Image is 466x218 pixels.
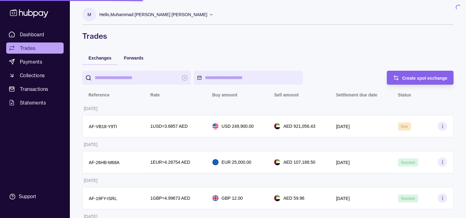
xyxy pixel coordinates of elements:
p: [DATE] [336,196,350,201]
p: AF-VB18-Y9TI [89,124,117,129]
span: Success [401,196,415,201]
span: Due [401,124,408,129]
input: search [95,71,179,85]
a: Collections [6,70,64,81]
p: AED 921,056.43 [283,123,315,130]
a: Transactions [6,83,64,95]
p: USD 249,900.00 [222,123,254,130]
p: Status [398,92,411,97]
p: M [88,11,91,18]
p: Hello, Muhammad [PERSON_NAME] [PERSON_NAME] [99,11,207,18]
a: Trades [6,42,64,54]
span: Statements [20,99,46,106]
p: [DATE] [84,106,97,111]
span: Trades [20,44,35,52]
p: Rate [150,92,160,97]
img: gb [212,195,219,201]
span: Dashboard [20,31,44,38]
a: Dashboard [6,29,64,40]
p: AF-19FY-ISRL [89,196,117,201]
a: Statements [6,97,64,108]
p: EUR 25,000.00 [222,159,251,166]
p: [DATE] [84,178,97,183]
p: AED 107,188.50 [283,159,315,166]
span: Exchanges [88,56,111,60]
img: us [212,123,219,129]
span: Collections [20,72,45,79]
button: Create spot exchange [387,71,454,85]
p: [DATE] [84,142,97,147]
div: Support [19,193,36,200]
span: Forwards [124,56,143,60]
p: Sell amount [274,92,299,97]
p: 1 GBP = 4.99673 AED [150,195,190,202]
p: 1 USD = 3.6857 AED [150,123,188,130]
span: Create spot exchange [402,76,448,81]
p: [DATE] [336,124,350,129]
p: 1 EUR = 4.28754 AED [150,159,190,166]
h1: Trades [82,31,454,41]
p: Settlement due date [336,92,377,97]
a: Support [6,190,64,203]
p: Buy amount [212,92,238,97]
p: Reference [88,92,110,97]
span: Payments [20,58,42,65]
img: ae [274,159,280,165]
p: AF-26HB-M68A [89,160,120,165]
span: Transactions [20,85,48,93]
img: eu [212,159,219,165]
a: Payments [6,56,64,67]
img: ae [274,123,280,129]
p: GBP 12.00 [222,195,243,202]
p: AED 59.96 [283,195,305,202]
img: ae [274,195,280,201]
p: [DATE] [336,160,350,165]
span: Success [401,160,415,165]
